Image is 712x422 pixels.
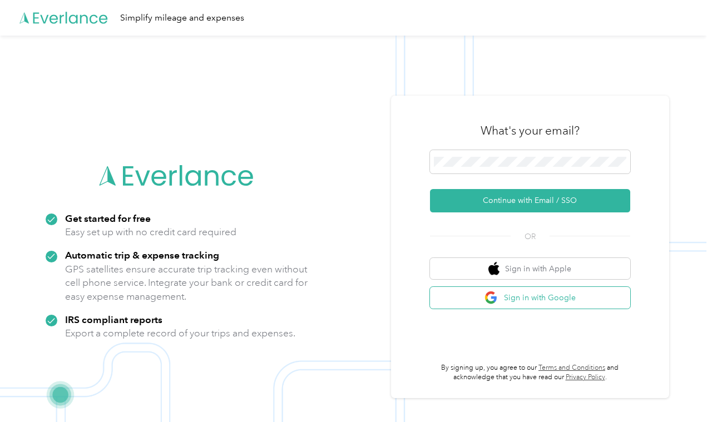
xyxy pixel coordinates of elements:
[65,326,295,340] p: Export a complete record of your trips and expenses.
[430,363,630,383] p: By signing up, you agree to our and acknowledge that you have read our .
[430,189,630,212] button: Continue with Email / SSO
[484,291,498,305] img: google logo
[65,249,219,261] strong: Automatic trip & expense tracking
[511,231,550,242] span: OR
[430,258,630,280] button: apple logoSign in with Apple
[430,287,630,309] button: google logoSign in with Google
[481,123,580,138] h3: What's your email?
[65,225,236,239] p: Easy set up with no credit card required
[65,212,151,224] strong: Get started for free
[566,373,605,381] a: Privacy Policy
[120,11,244,25] div: Simplify mileage and expenses
[65,314,162,325] strong: IRS compliant reports
[65,262,308,304] p: GPS satellites ensure accurate trip tracking even without cell phone service. Integrate your bank...
[488,262,500,276] img: apple logo
[538,364,605,372] a: Terms and Conditions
